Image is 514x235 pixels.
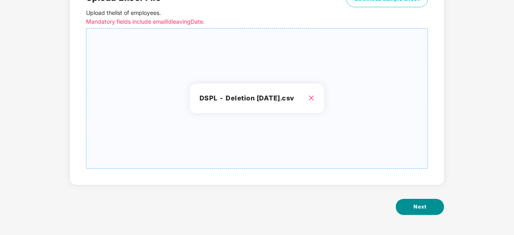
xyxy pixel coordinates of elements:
p: Upload the list of employees . [86,8,343,26]
p: Mandatory fields include emailId leavingDate. [86,17,343,26]
h3: DSPL - Deletion [DATE].csv [199,93,315,104]
span: close [308,95,315,101]
span: Next [413,203,426,211]
button: Next [396,199,444,215]
span: DSPL - Deletion [DATE].csv close [86,29,428,168]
